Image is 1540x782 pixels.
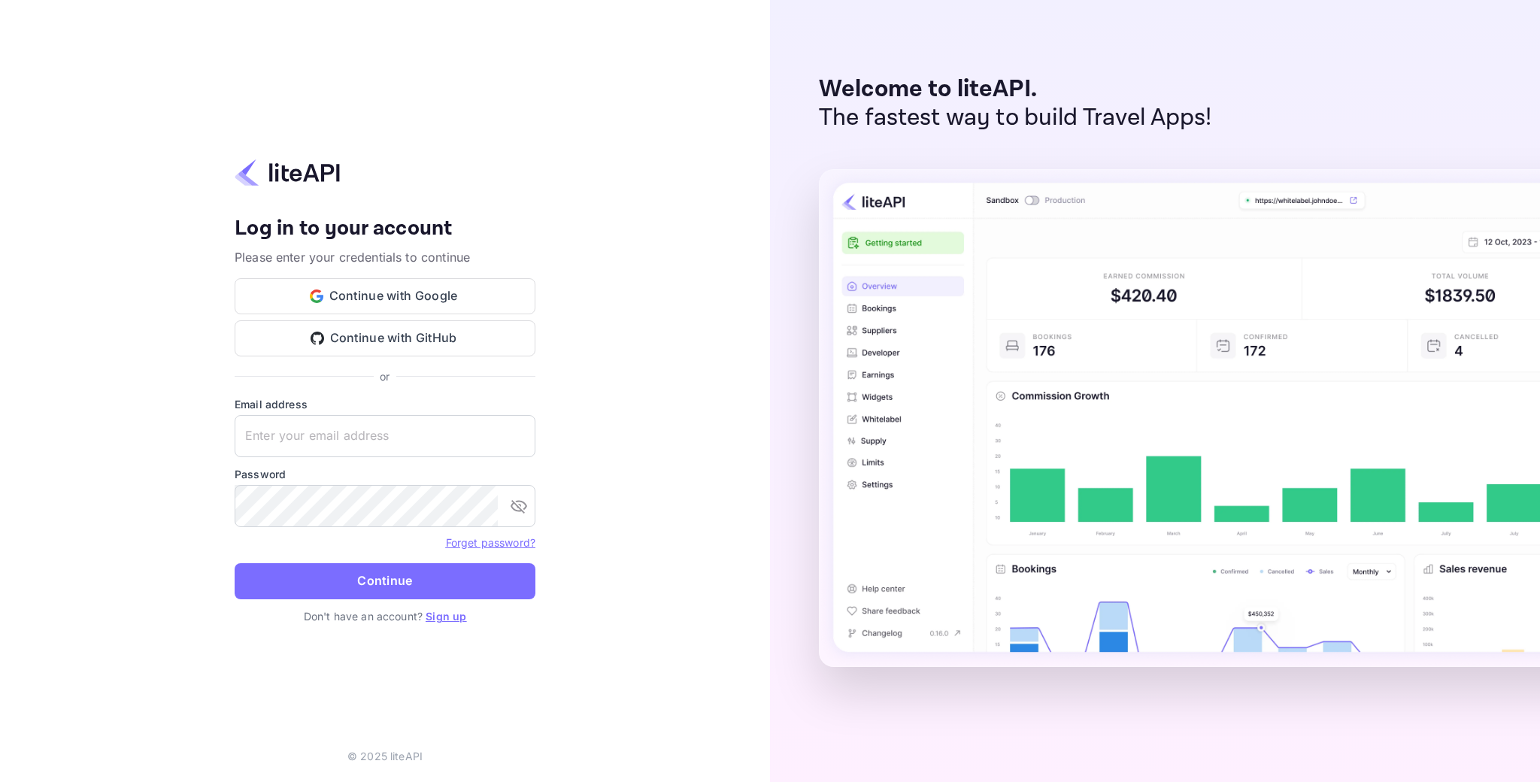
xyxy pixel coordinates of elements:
[426,610,466,623] a: Sign up
[235,248,535,266] p: Please enter your credentials to continue
[380,368,390,384] p: or
[446,536,535,549] a: Forget password?
[347,748,423,764] p: © 2025 liteAPI
[235,396,535,412] label: Email address
[235,608,535,624] p: Don't have an account?
[819,75,1212,104] p: Welcome to liteAPI.
[446,535,535,550] a: Forget password?
[504,491,534,521] button: toggle password visibility
[235,278,535,314] button: Continue with Google
[819,104,1212,132] p: The fastest way to build Travel Apps!
[235,216,535,242] h4: Log in to your account
[235,320,535,356] button: Continue with GitHub
[235,415,535,457] input: Enter your email address
[235,563,535,599] button: Continue
[235,466,535,482] label: Password
[235,158,340,187] img: liteapi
